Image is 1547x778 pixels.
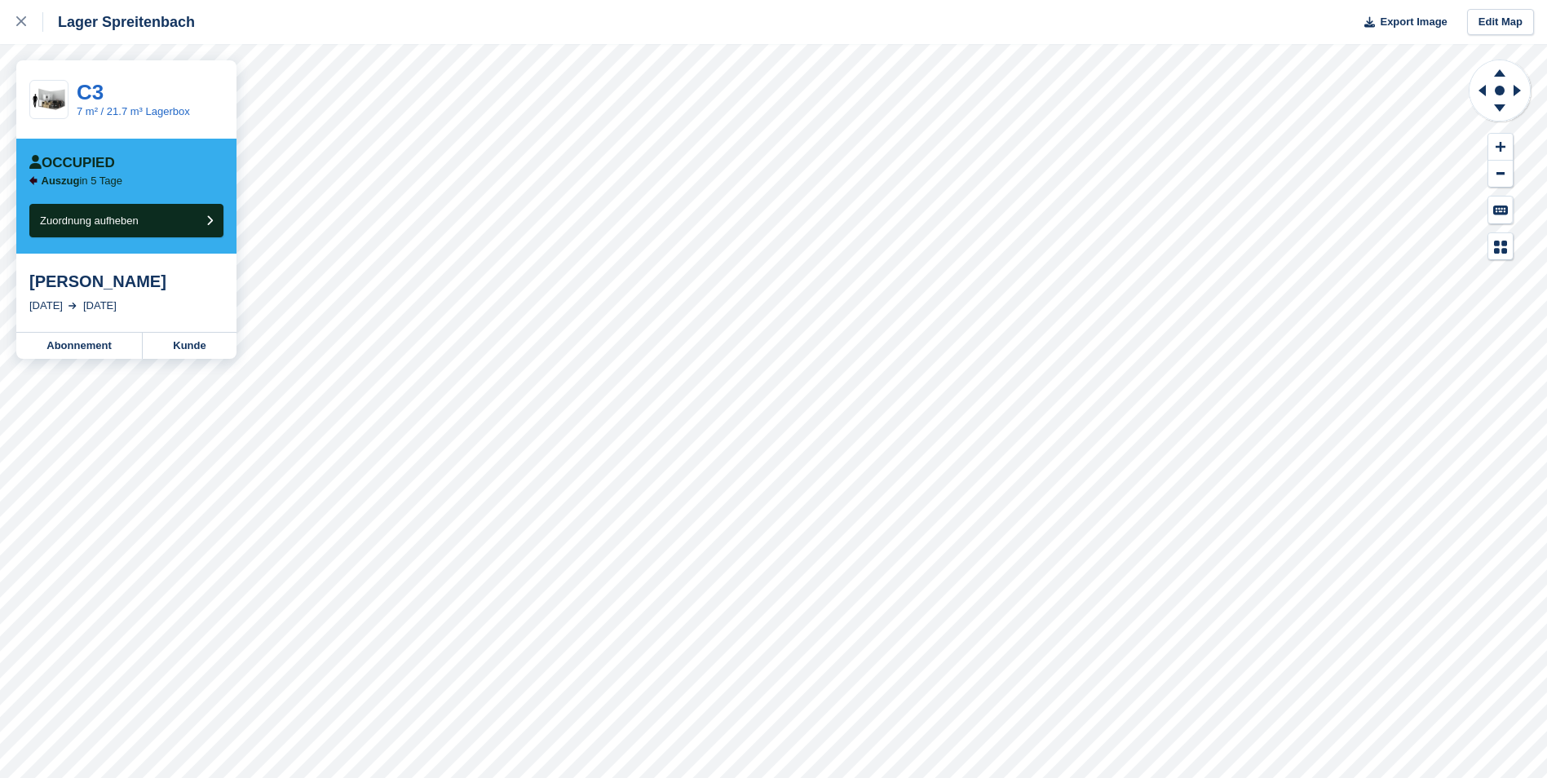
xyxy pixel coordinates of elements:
[1467,9,1534,36] a: Edit Map
[143,333,236,359] a: Kunde
[43,12,195,32] div: Lager Spreitenbach
[29,155,115,171] div: Occupied
[29,272,223,291] div: [PERSON_NAME]
[30,86,68,114] img: 7,0%20qm-unit.jpg
[77,105,190,117] a: 7 m² / 21.7 m³ Lagerbox
[69,303,77,309] img: arrow-right-light-icn-cde0832a797a2874e46488d9cf13f60e5c3a73dbe684e267c42b8395dfbc2abf.svg
[1488,197,1513,223] button: Keyboard Shortcuts
[42,175,80,187] span: Auszug
[16,333,143,359] a: Abonnement
[1380,14,1447,30] span: Export Image
[1488,161,1513,188] button: Zoom Out
[1488,134,1513,161] button: Zoom In
[29,204,223,237] button: Zuordnung aufheben
[29,176,38,185] img: arrow-left-icn-90495f2de72eb5bd0bd1c3c35deca35cc13f817d75bef06ecd7c0b315636ce7e.svg
[1488,233,1513,260] button: Map Legend
[77,80,104,104] a: C3
[42,175,122,188] p: in 5 Tage
[83,298,117,314] div: [DATE]
[40,214,139,227] span: Zuordnung aufheben
[29,298,63,314] div: [DATE]
[1355,9,1448,36] button: Export Image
